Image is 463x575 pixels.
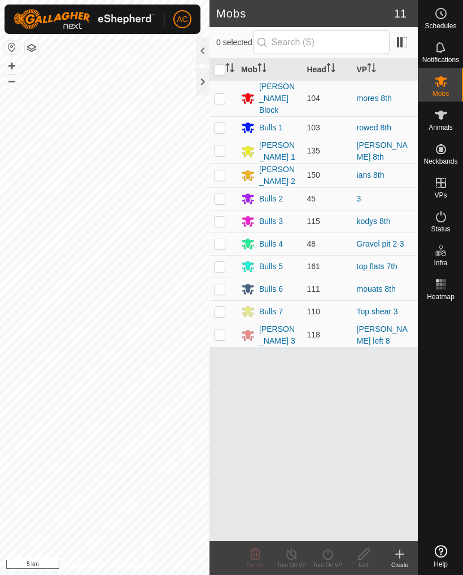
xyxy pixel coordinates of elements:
[5,74,19,87] button: –
[25,41,38,55] button: Map Layers
[307,194,316,203] span: 45
[357,170,385,179] a: ians 8th
[307,284,320,293] span: 111
[307,307,320,316] span: 110
[259,238,283,250] div: Bulls 4
[259,193,283,205] div: Bulls 2
[216,7,394,20] h2: Mobs
[177,14,187,25] span: AC
[259,261,283,273] div: Bulls 5
[357,94,392,103] a: mores 8th
[357,284,396,293] a: mouats 8th
[259,122,283,134] div: Bulls 1
[357,307,398,316] a: Top shear 3
[433,90,449,97] span: Mobs
[434,561,448,568] span: Help
[394,5,407,22] span: 11
[307,217,320,226] span: 115
[434,192,447,199] span: VPs
[357,324,408,345] a: [PERSON_NAME] left 8
[5,41,19,54] button: Reset Map
[259,306,283,318] div: Bulls 7
[423,158,457,165] span: Neckbands
[259,139,298,163] div: [PERSON_NAME] 1
[427,293,455,300] span: Heatmap
[259,283,283,295] div: Bulls 6
[357,262,398,271] a: top flats 7th
[429,124,453,131] span: Animals
[367,65,376,74] p-sorticon: Activate to sort
[307,170,320,179] span: 150
[352,59,418,81] th: VP
[14,9,155,29] img: Gallagher Logo
[357,217,391,226] a: kodys 8th
[309,561,346,569] div: Turn On VP
[259,81,298,116] div: [PERSON_NAME] Block
[382,561,418,569] div: Create
[60,560,102,570] a: Privacy Policy
[259,323,298,347] div: [PERSON_NAME] 3
[357,141,408,161] a: [PERSON_NAME] 8th
[307,239,316,248] span: 48
[216,37,253,49] span: 0 selected
[431,226,450,232] span: Status
[422,56,459,63] span: Notifications
[259,164,298,187] div: [PERSON_NAME] 2
[326,65,335,74] p-sorticon: Activate to sort
[307,123,320,132] span: 103
[357,239,404,248] a: Gravel pit 2-3
[418,541,463,572] a: Help
[253,30,390,54] input: Search (S)
[303,59,352,81] th: Head
[237,59,303,81] th: Mob
[247,562,264,568] span: Delete
[307,262,320,271] span: 161
[307,330,320,339] span: 118
[357,123,391,132] a: rowed 8th
[357,194,361,203] a: 3
[225,65,234,74] p-sorticon: Activate to sort
[5,59,19,73] button: +
[425,23,456,29] span: Schedules
[307,94,320,103] span: 104
[307,146,320,155] span: 135
[346,561,382,569] div: Edit
[116,560,149,570] a: Contact Us
[273,561,309,569] div: Turn Off VP
[259,216,283,227] div: Bulls 3
[257,65,267,74] p-sorticon: Activate to sort
[434,260,447,266] span: Infra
